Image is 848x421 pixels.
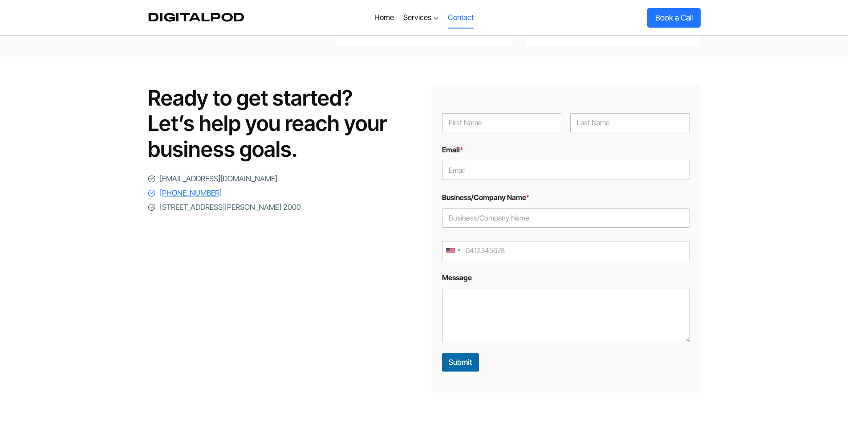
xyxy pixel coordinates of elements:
[370,7,478,29] nav: Primary Navigation
[647,8,701,27] a: Book a Call
[148,85,417,162] h2: Ready to get started? Let’s help you reach your business goals.
[442,113,562,132] input: First Name
[442,353,479,372] button: Submit
[160,201,301,213] span: [STREET_ADDRESS][PERSON_NAME] 2000
[160,173,277,185] span: [EMAIL_ADDRESS][DOMAIN_NAME]
[160,187,222,199] span: [PHONE_NUMBER]
[442,274,690,282] label: Message
[442,146,690,154] label: Email
[442,208,690,228] input: Business/Company Name
[570,113,690,132] input: Last Name
[442,161,690,180] input: Email
[148,11,245,25] a: DigitalPod
[442,241,690,260] input: Mobile
[442,241,463,260] button: Selected country
[148,187,222,199] a: [PHONE_NUMBER]
[370,7,398,29] a: Home
[443,7,478,29] a: Contact
[442,193,690,202] label: Business/Company Name
[398,7,443,29] button: Child menu of Services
